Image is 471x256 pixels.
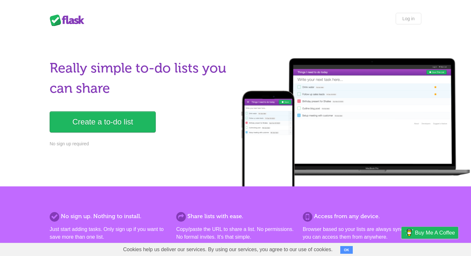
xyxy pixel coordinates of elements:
[401,227,458,239] a: Buy me a coffee
[50,14,88,26] div: Flask Lists
[303,226,421,241] p: Browser based so your lists are always synced and you can access them from anywhere.
[396,13,421,24] a: Log in
[176,226,295,241] p: Copy/paste the URL to share a list. No permissions. No formal invites. It's that simple.
[117,243,339,256] span: Cookies help us deliver our services. By using our services, you agree to our use of cookies.
[176,212,295,221] h2: Share lists with ease.
[50,141,232,147] p: No sign up required
[50,226,168,241] p: Just start adding tasks. Only sign up if you want to save more than one list.
[415,227,455,238] span: Buy me a coffee
[340,246,353,254] button: OK
[303,212,421,221] h2: Access from any device.
[405,227,413,238] img: Buy me a coffee
[50,212,168,221] h2: No sign up. Nothing to install.
[50,111,156,132] a: Create a to-do list
[50,58,232,98] h1: Really simple to-do lists you can share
